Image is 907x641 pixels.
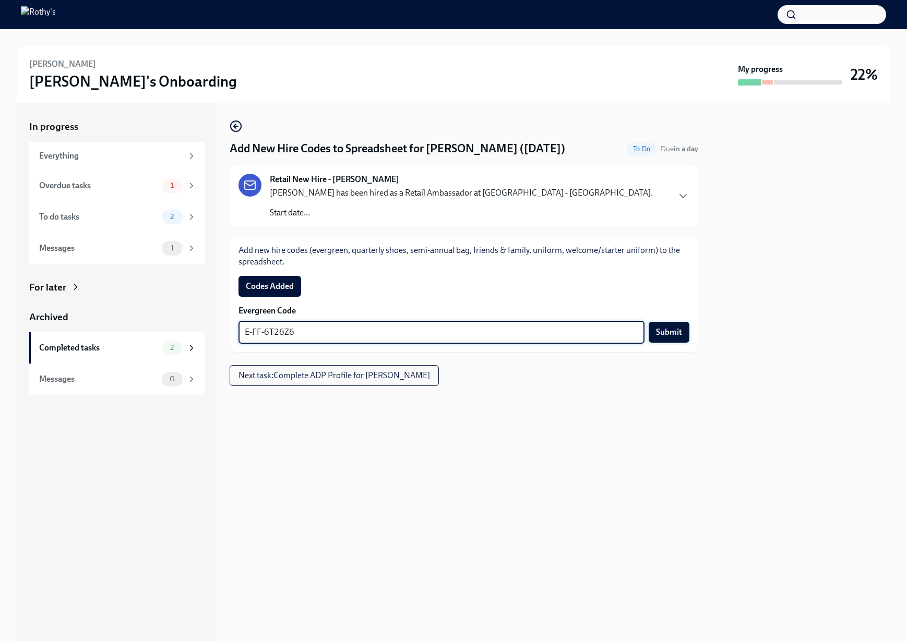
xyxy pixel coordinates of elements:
[29,332,205,364] a: Completed tasks2
[674,144,698,153] strong: in a day
[39,211,158,223] div: To do tasks
[661,144,698,154] span: September 17th, 2025 09:00
[238,245,689,268] p: .
[29,120,205,134] a: In progress
[245,326,638,338] textarea: E-FF-6T26Z6
[238,245,680,267] a: Add new hire codes (evergreen, quarterly shoes, semi-annual bag, friends & family, uniform, welco...
[246,281,294,292] span: Codes Added
[230,365,439,386] button: Next task:Complete ADP Profile for [PERSON_NAME]
[270,187,653,199] p: [PERSON_NAME] has been hired as a Retail Ambassador at [GEOGRAPHIC_DATA] - [GEOGRAPHIC_DATA].
[270,207,653,219] p: Start date...
[39,373,158,385] div: Messages
[29,201,205,233] a: To do tasks2
[29,58,96,70] h6: [PERSON_NAME]
[29,281,205,294] a: For later
[39,243,158,254] div: Messages
[29,310,205,324] a: Archived
[649,322,689,343] button: Submit
[163,375,181,383] span: 0
[39,180,158,191] div: Overdue tasks
[230,141,565,156] h4: Add New Hire Codes to Spreadsheet for [PERSON_NAME] ([DATE])
[29,72,237,91] h3: [PERSON_NAME]'s Onboarding
[29,170,205,201] a: Overdue tasks1
[164,182,180,189] span: 1
[656,327,682,337] span: Submit
[29,233,205,264] a: Messages1
[29,142,205,170] a: Everything
[851,65,878,84] h3: 22%
[39,150,183,162] div: Everything
[627,145,657,153] span: To Do
[21,6,56,23] img: Rothy's
[661,144,698,153] span: Due
[164,244,180,252] span: 1
[164,213,180,221] span: 2
[238,370,430,381] span: Next task : Complete ADP Profile for [PERSON_NAME]
[238,276,301,297] button: Codes Added
[164,344,180,352] span: 2
[270,174,399,185] strong: Retail New Hire - [PERSON_NAME]
[738,64,783,75] strong: My progress
[29,364,205,395] a: Messages0
[29,281,66,294] div: For later
[238,305,689,317] label: Evergreen Code
[39,342,158,354] div: Completed tasks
